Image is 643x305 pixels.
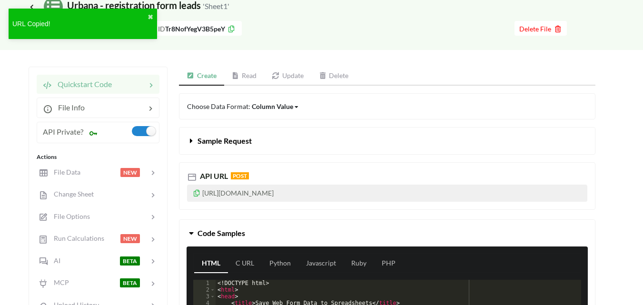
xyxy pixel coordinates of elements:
[374,254,403,273] a: PHP
[198,136,252,145] span: Sample Request
[198,171,228,180] span: API URL
[264,67,311,86] a: Update
[231,172,249,179] span: POST
[262,254,298,273] a: Python
[193,286,216,293] div: 2
[519,25,562,33] span: Delete File
[37,153,159,161] div: Actions
[48,190,94,198] span: Change Sheet
[48,256,60,265] span: AI
[43,127,83,136] span: API Private?
[344,254,374,273] a: Ruby
[193,280,216,286] div: 1
[198,228,245,237] span: Code Samples
[311,67,356,86] a: Delete
[179,67,224,86] a: Create
[120,168,140,177] span: NEW
[228,254,262,273] a: C URL
[179,128,595,154] button: Sample Request
[148,12,153,22] button: close
[48,212,90,220] span: File Options
[48,168,80,176] span: File Data
[298,254,344,273] a: Javascript
[187,185,587,202] p: [URL][DOMAIN_NAME]
[187,102,299,110] span: Choose Data Format:
[48,278,69,286] span: MCP
[203,1,229,10] small: 'Sheet1'
[224,67,265,86] a: Read
[120,278,140,287] span: BETA
[120,234,140,243] span: NEW
[12,19,148,29] div: URL Copied!
[193,293,216,300] div: 3
[52,79,112,89] span: Quickstart Code
[252,101,293,111] div: Column Value
[120,256,140,266] span: BETA
[165,25,225,33] b: Tr8NofYegV3B5peY
[52,103,85,112] span: File Info
[194,254,228,273] a: HTML
[514,21,567,36] button: Delete File
[48,234,104,242] span: Run Calculations
[179,220,595,246] button: Code Samples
